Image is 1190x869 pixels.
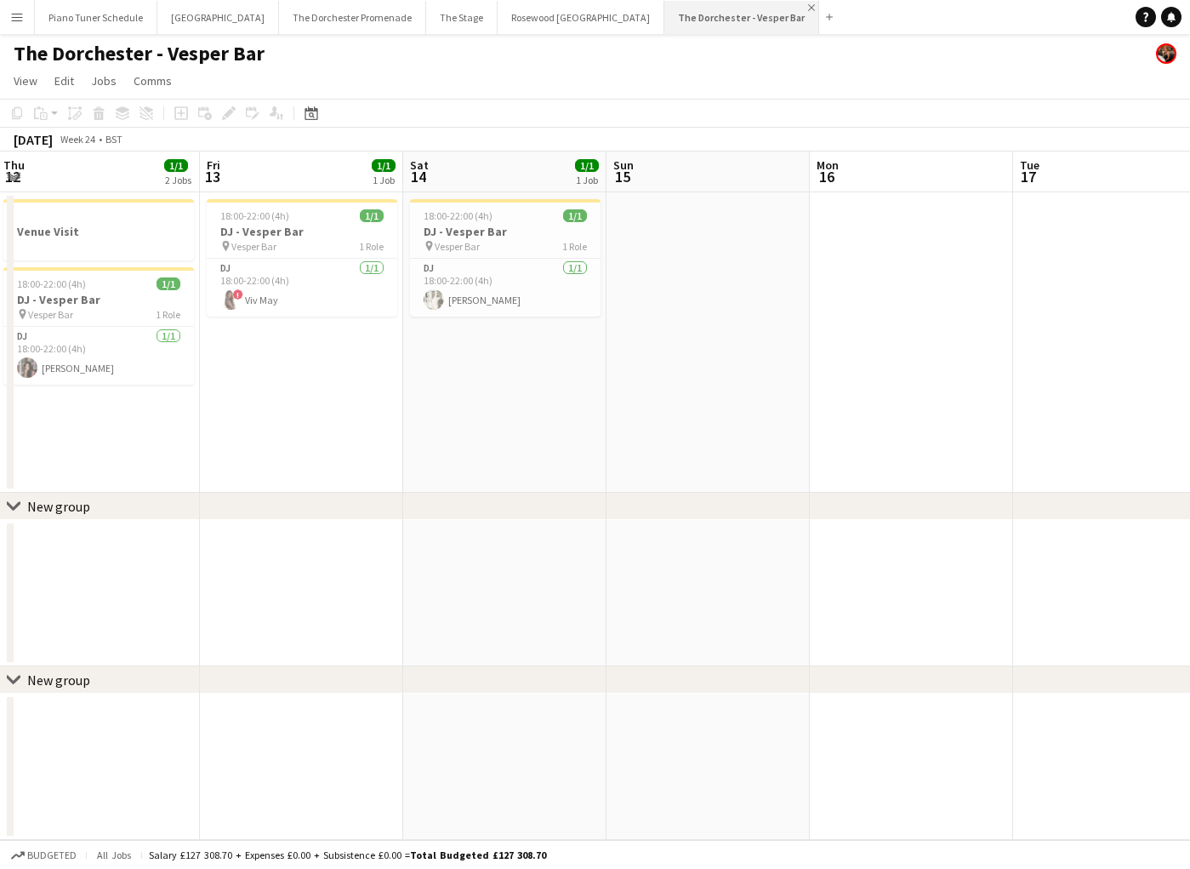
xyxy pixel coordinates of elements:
[3,224,194,239] h3: Venue Visit
[7,70,44,92] a: View
[1020,157,1039,173] span: Tue
[157,1,279,34] button: [GEOGRAPHIC_DATA]
[3,199,194,260] app-job-card: Venue Visit
[1156,43,1176,64] app-user-avatar: Rosie Skuse
[3,157,25,173] span: Thu
[426,1,498,34] button: The Stage
[27,672,90,689] div: New group
[231,240,276,253] span: Vesper Bar
[410,199,601,317] app-job-card: 18:00-22:00 (4h)1/1DJ - Vesper Bar Vesper Bar1 RoleDJ1/118:00-22:00 (4h)[PERSON_NAME]
[613,157,634,173] span: Sun
[360,209,384,222] span: 1/1
[35,1,157,34] button: Piano Tuner Schedule
[435,240,480,253] span: Vesper Bar
[54,73,74,89] span: Edit
[575,159,599,172] span: 1/1
[105,133,122,146] div: BST
[27,849,77,861] span: Budgeted
[1,167,25,186] span: 12
[3,327,194,385] app-card-role: DJ1/118:00-22:00 (4h)[PERSON_NAME]
[91,73,117,89] span: Jobs
[1017,167,1039,186] span: 17
[3,292,194,307] h3: DJ - Vesper Bar
[84,70,123,92] a: Jobs
[27,498,90,515] div: New group
[17,277,86,290] span: 18:00-22:00 (4h)
[424,209,493,222] span: 18:00-22:00 (4h)
[28,308,73,321] span: Vesper Bar
[279,1,426,34] button: The Dorchester Promenade
[498,1,664,34] button: Rosewood [GEOGRAPHIC_DATA]
[164,159,188,172] span: 1/1
[410,224,601,239] h3: DJ - Vesper Bar
[814,167,839,186] span: 16
[149,849,546,861] div: Salary £127 308.70 + Expenses £0.00 + Subsistence £0.00 =
[220,209,289,222] span: 18:00-22:00 (4h)
[372,159,396,172] span: 1/1
[207,259,397,317] app-card-role: DJ1/118:00-22:00 (4h)!Viv May
[407,167,429,186] span: 14
[207,157,220,173] span: Fri
[611,167,634,186] span: 15
[157,277,180,290] span: 1/1
[14,73,37,89] span: View
[359,240,384,253] span: 1 Role
[233,289,243,300] span: !
[156,308,180,321] span: 1 Role
[56,133,99,146] span: Week 24
[94,849,134,861] span: All jobs
[127,70,179,92] a: Comms
[204,167,220,186] span: 13
[817,157,839,173] span: Mon
[563,209,587,222] span: 1/1
[14,131,53,148] div: [DATE]
[3,267,194,385] app-job-card: 18:00-22:00 (4h)1/1DJ - Vesper Bar Vesper Bar1 RoleDJ1/118:00-22:00 (4h)[PERSON_NAME]
[134,73,172,89] span: Comms
[48,70,81,92] a: Edit
[664,1,819,34] button: The Dorchester - Vesper Bar
[207,199,397,317] app-job-card: 18:00-22:00 (4h)1/1DJ - Vesper Bar Vesper Bar1 RoleDJ1/118:00-22:00 (4h)!Viv May
[410,259,601,317] app-card-role: DJ1/118:00-22:00 (4h)[PERSON_NAME]
[410,157,429,173] span: Sat
[373,174,395,186] div: 1 Job
[410,849,546,861] span: Total Budgeted £127 308.70
[9,846,79,865] button: Budgeted
[14,41,265,66] h1: The Dorchester - Vesper Bar
[576,174,598,186] div: 1 Job
[207,224,397,239] h3: DJ - Vesper Bar
[562,240,587,253] span: 1 Role
[165,174,191,186] div: 2 Jobs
